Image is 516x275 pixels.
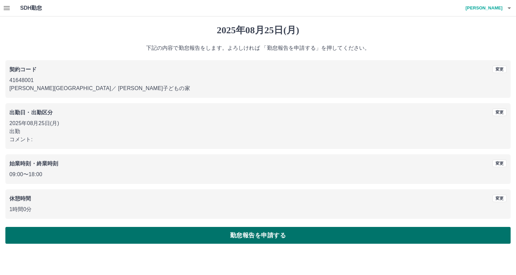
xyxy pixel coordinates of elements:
[5,44,511,52] p: 下記の内容で勤怠報告をします。よろしければ 「勤怠報告を申請する」を押してください。
[9,161,58,166] b: 始業時刻・終業時刻
[9,196,31,201] b: 休憩時間
[9,110,53,115] b: 出勤日・出勤区分
[9,76,507,84] p: 41648001
[492,195,507,202] button: 変更
[492,66,507,73] button: 変更
[9,205,507,213] p: 1時間0分
[9,135,507,144] p: コメント:
[9,67,37,72] b: 契約コード
[9,119,507,127] p: 2025年08月25日(月)
[9,170,507,179] p: 09:00 〜 18:00
[5,25,511,36] h1: 2025年08月25日(月)
[9,127,507,135] p: 出勤
[492,109,507,116] button: 変更
[5,227,511,244] button: 勤怠報告を申請する
[9,84,507,92] p: [PERSON_NAME][GEOGRAPHIC_DATA] ／ [PERSON_NAME]子どもの家
[492,160,507,167] button: 変更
